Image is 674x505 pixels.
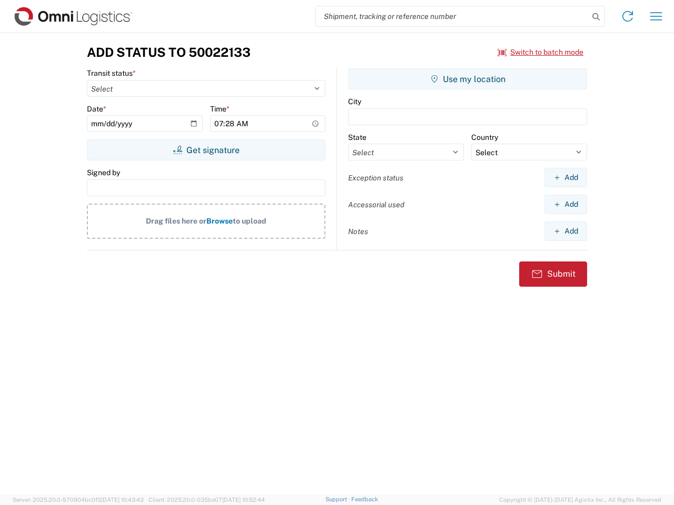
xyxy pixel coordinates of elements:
[348,68,587,89] button: Use my location
[351,496,378,502] a: Feedback
[519,261,587,287] button: Submit
[544,195,587,214] button: Add
[210,104,230,114] label: Time
[544,221,587,241] button: Add
[348,200,404,209] label: Accessorial used
[222,497,265,503] span: [DATE] 10:52:44
[471,133,498,142] label: Country
[101,497,144,503] span: [DATE] 10:43:43
[87,139,325,160] button: Get signature
[325,496,352,502] a: Support
[87,168,120,177] label: Signed by
[544,168,587,187] button: Add
[87,68,136,78] label: Transit status
[206,217,233,225] span: Browse
[233,217,266,225] span: to upload
[348,133,366,142] label: State
[146,217,206,225] span: Drag files here or
[87,104,106,114] label: Date
[87,45,251,60] h3: Add Status to 50022133
[13,497,144,503] span: Server: 2025.20.0-970904bc0f3
[499,495,661,504] span: Copyright © [DATE]-[DATE] Agistix Inc., All Rights Reserved
[348,97,361,106] label: City
[316,6,589,26] input: Shipment, tracking or reference number
[498,44,583,61] button: Switch to batch mode
[348,173,403,183] label: Exception status
[148,497,265,503] span: Client: 2025.20.0-035ba07
[348,227,368,236] label: Notes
